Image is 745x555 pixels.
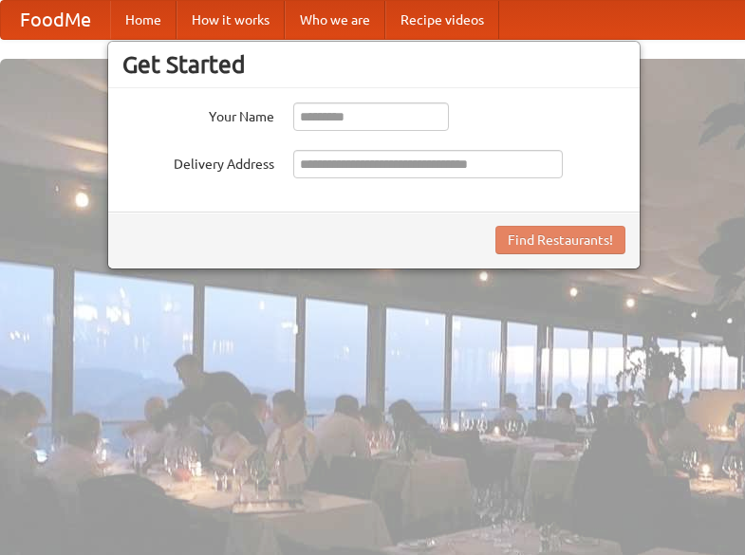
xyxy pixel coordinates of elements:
[285,1,385,39] a: Who we are
[110,1,177,39] a: Home
[177,1,285,39] a: How it works
[122,102,274,126] label: Your Name
[1,1,110,39] a: FoodMe
[495,226,625,254] button: Find Restaurants!
[122,150,274,174] label: Delivery Address
[385,1,499,39] a: Recipe videos
[122,50,625,79] h3: Get Started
